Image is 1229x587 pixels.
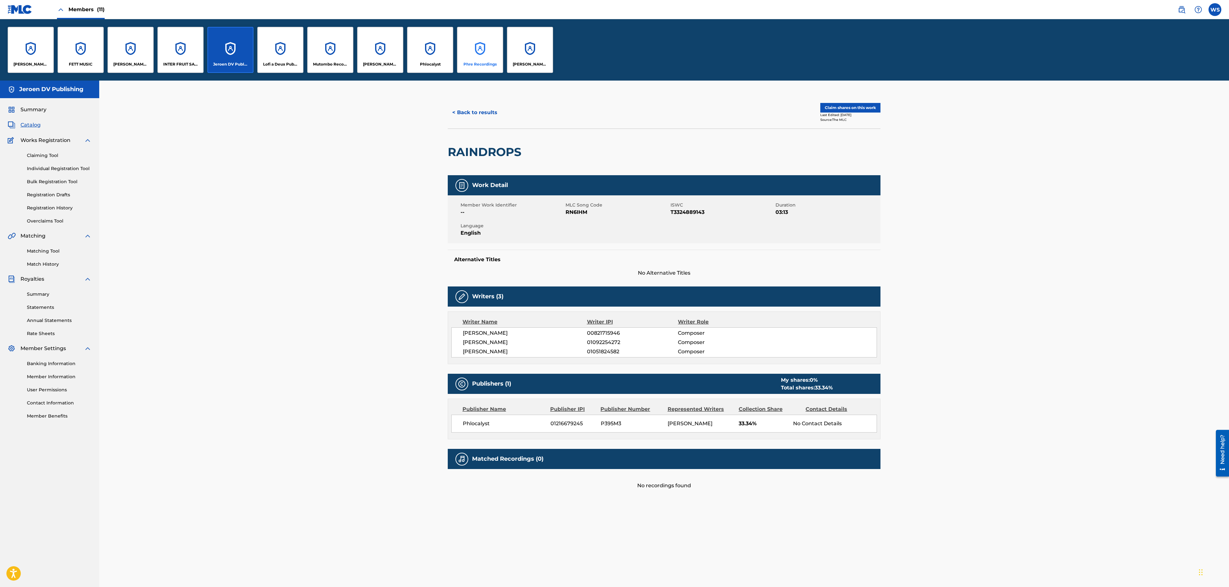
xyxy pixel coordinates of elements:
[27,261,92,268] a: Match History
[775,202,879,208] span: Duration
[448,105,502,121] button: < Back to results
[1194,6,1202,13] img: help
[472,182,508,189] h5: Work Detail
[550,420,596,427] span: 01216679245
[27,400,92,406] a: Contact Information
[27,152,92,159] a: Claiming Tool
[27,248,92,254] a: Matching Tool
[407,27,453,73] a: AccountsPhlocalyst
[8,86,15,93] img: Accounts
[472,455,543,463] h5: Matched Recordings (0)
[27,387,92,393] a: User Permissions
[1197,556,1229,587] iframe: Chat Widget
[68,6,105,13] span: Members
[20,137,70,144] span: Works Registration
[420,61,441,67] p: Phlocalyst
[307,27,353,73] a: AccountsMutombo Records
[97,6,105,12] span: (11)
[454,256,874,263] h5: Alternative Titles
[157,27,204,73] a: AccountsINTER FRUIT SALAD S.R.O.
[8,121,41,129] a: CatalogCatalog
[357,27,403,73] a: Accounts[PERSON_NAME] for [PERSON_NAME]
[313,61,348,67] p: Mutombo Records
[84,137,92,144] img: expand
[668,420,712,427] span: [PERSON_NAME]
[8,275,15,283] img: Royalties
[820,113,880,117] div: Last Edited: [DATE]
[19,86,84,93] h5: Jeroen DV Publishing
[108,27,154,73] a: Accounts[PERSON_NAME] Publishing
[113,61,148,67] p: Florian Mohr Publishing
[463,61,497,67] p: Phre Recordings
[448,269,880,277] span: No Alternative Titles
[8,232,16,240] img: Matching
[8,27,54,73] a: Accounts[PERSON_NAME] Publishing
[507,27,553,73] a: Accounts[PERSON_NAME] Publishing
[587,339,678,346] span: 01092254272
[20,345,66,352] span: Member Settings
[671,208,774,216] span: T3324889143
[1178,6,1185,13] img: search
[462,318,587,326] div: Writer Name
[458,380,466,388] img: Publishers
[820,103,880,113] button: Claim shares on this work
[1209,3,1221,16] div: User Menu
[84,275,92,283] img: expand
[566,202,669,208] span: MLC Song Code
[587,329,678,337] span: 00821715946
[678,339,761,346] span: Composer
[27,178,92,185] a: Bulk Registration Tool
[27,330,92,337] a: Rate Sheets
[27,360,92,367] a: Banking Information
[27,205,92,211] a: Registration History
[263,61,298,67] p: Lofi a Deux Publishing
[781,384,833,392] div: Total shares:
[461,208,564,216] span: --
[1192,3,1205,16] div: Help
[84,232,92,240] img: expand
[566,208,669,216] span: RN6IHM
[587,318,678,326] div: Writer IPI
[461,202,564,208] span: Member Work Identifier
[458,455,466,463] img: Matched Recordings
[1175,3,1188,16] a: Public Search
[793,420,877,427] div: No Contact Details
[8,106,15,113] img: Summary
[8,121,15,129] img: Catalog
[58,27,104,73] a: AccountsFETT MUSIC
[27,304,92,311] a: Statements
[8,137,16,144] img: Works Registration
[1211,427,1229,480] iframe: Resource Center
[678,329,761,337] span: Composer
[213,61,248,67] p: Jeroen DV Publishing
[810,377,818,383] span: 0 %
[363,61,398,67] p: Parra for Cuva
[448,469,880,489] div: No recordings found
[27,192,92,198] a: Registration Drafts
[462,405,545,413] div: Publisher Name
[457,27,503,73] a: AccountsPhre Recordings
[668,405,734,413] div: Represented Writers
[775,208,879,216] span: 03:13
[8,5,32,14] img: MLC Logo
[27,373,92,380] a: Member Information
[8,106,46,113] a: SummarySummary
[587,348,678,356] span: 01051824582
[601,420,663,427] span: P395M3
[513,61,548,67] p: Viktor Minsky Publishing
[27,291,92,298] a: Summary
[461,229,564,237] span: English
[20,232,45,240] span: Matching
[463,329,587,337] span: [PERSON_NAME]
[458,182,466,189] img: Work Detail
[739,420,788,427] span: 33.34%
[1199,563,1203,582] div: Drag
[678,348,761,356] span: Composer
[458,293,466,301] img: Writers
[600,405,663,413] div: Publisher Number
[739,405,801,413] div: Collection Share
[20,275,44,283] span: Royalties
